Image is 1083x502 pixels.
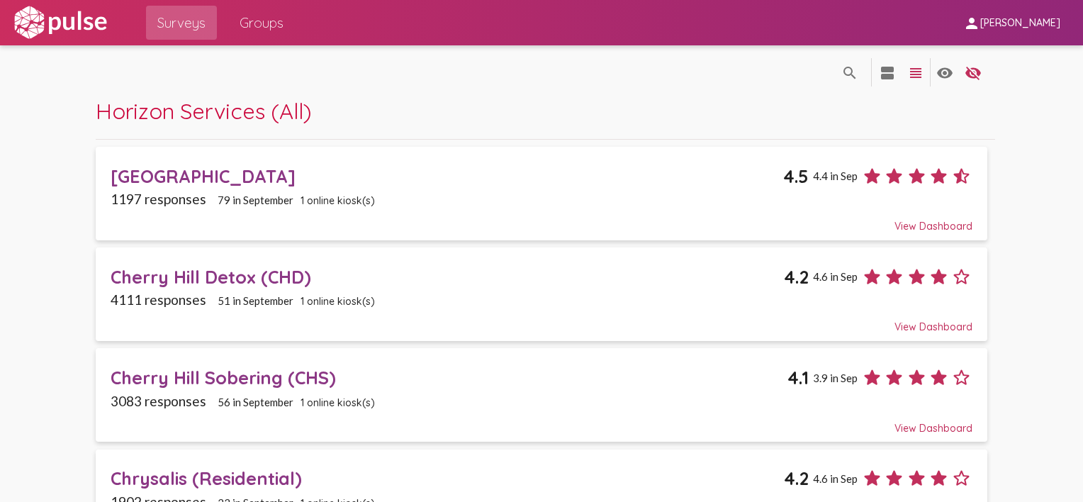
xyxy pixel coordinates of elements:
[111,291,206,308] span: 4111 responses
[111,266,784,288] div: Cherry Hill Detox (CHD)
[146,6,217,40] a: Surveys
[813,372,858,384] span: 3.9 in Sep
[301,396,375,409] span: 1 online kiosk(s)
[96,147,987,240] a: [GEOGRAPHIC_DATA]4.54.4 in Sep1197 responses79 in September1 online kiosk(s)View Dashboard
[111,467,784,489] div: Chrysalis (Residential)
[111,165,783,187] div: [GEOGRAPHIC_DATA]
[228,6,295,40] a: Groups
[784,467,809,489] span: 4.2
[218,194,293,206] span: 79 in September
[965,65,982,82] mat-icon: language
[784,266,809,288] span: 4.2
[841,65,858,82] mat-icon: language
[931,58,959,87] button: language
[813,472,858,485] span: 4.6 in Sep
[902,58,930,87] button: language
[96,97,312,125] span: Horizon Services (All)
[157,10,206,35] span: Surveys
[96,348,987,442] a: Cherry Hill Sobering (CHS)4.13.9 in Sep3083 responses56 in September1 online kiosk(s)View Dashboard
[907,65,924,82] mat-icon: language
[111,308,972,333] div: View Dashboard
[111,409,972,435] div: View Dashboard
[218,294,293,307] span: 51 in September
[787,367,809,389] span: 4.1
[111,191,206,207] span: 1197 responses
[873,58,902,87] button: language
[11,5,109,40] img: white-logo.svg
[240,10,284,35] span: Groups
[96,247,987,341] a: Cherry Hill Detox (CHD)4.24.6 in Sep4111 responses51 in September1 online kiosk(s)View Dashboard
[301,295,375,308] span: 1 online kiosk(s)
[111,367,787,389] div: Cherry Hill Sobering (CHS)
[959,58,987,87] button: language
[111,393,206,409] span: 3083 responses
[963,15,980,32] mat-icon: person
[301,194,375,207] span: 1 online kiosk(s)
[936,65,953,82] mat-icon: language
[836,58,864,87] button: language
[952,9,1072,35] button: [PERSON_NAME]
[218,396,293,408] span: 56 in September
[111,207,972,233] div: View Dashboard
[813,270,858,283] span: 4.6 in Sep
[783,165,809,187] span: 4.5
[813,169,858,182] span: 4.4 in Sep
[879,65,896,82] mat-icon: language
[980,17,1060,30] span: [PERSON_NAME]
